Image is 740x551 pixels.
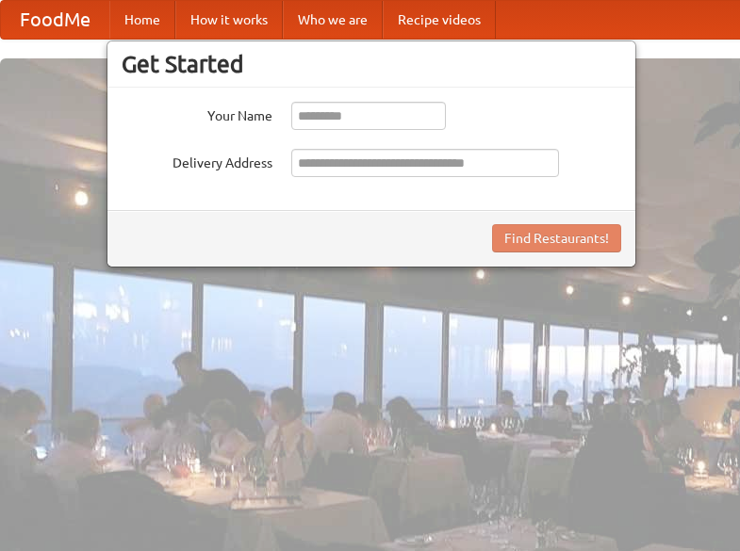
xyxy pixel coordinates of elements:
[109,1,175,39] a: Home
[122,50,621,78] h3: Get Started
[383,1,496,39] a: Recipe videos
[175,1,283,39] a: How it works
[122,102,272,125] label: Your Name
[1,1,109,39] a: FoodMe
[492,224,621,252] button: Find Restaurants!
[122,149,272,172] label: Delivery Address
[283,1,383,39] a: Who we are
